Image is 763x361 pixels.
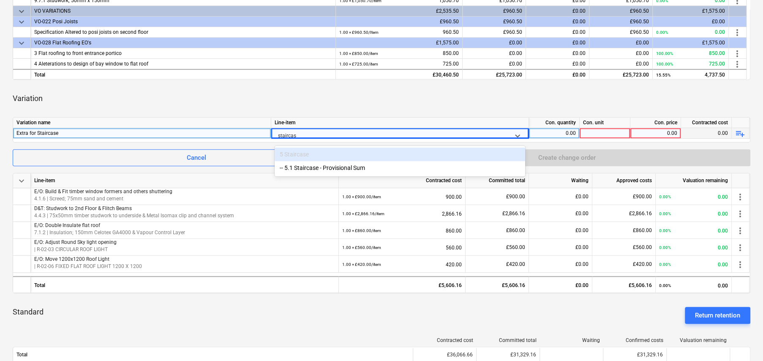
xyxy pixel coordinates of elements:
[589,38,653,48] div: £0.00
[659,194,671,199] small: 0.00%
[506,227,525,233] span: £860.00
[506,194,525,200] span: £900.00
[589,69,653,79] div: £25,723.00
[16,6,27,16] span: keyboard_arrow_down
[342,228,381,233] small: 1.00 × £860.00 / item
[342,211,384,216] small: 1.00 × £2,866.16 / item
[16,17,27,27] span: keyboard_arrow_down
[275,148,525,161] div: 5 Staircase
[466,173,529,188] div: Committed total
[630,29,649,35] span: £960.50
[735,209,745,219] span: more_vert
[656,70,725,80] div: 4,737.50
[656,73,670,77] small: 15.55%
[529,276,592,293] div: £0.00
[529,118,580,128] div: Con. quantity
[735,243,745,253] span: more_vert
[34,256,335,263] p: E/O: Move 1200x1200 Roof Light
[502,211,525,216] span: £2,866.16
[34,229,335,236] p: 7.1.2 | Insulation; 150mm Celotex GA4000 & Vapour Control Layer
[572,29,586,35] span: £0.00
[34,48,332,59] div: 3 Flat roofing to front entrance portico
[580,118,630,128] div: Con. unit
[34,222,335,229] p: E/O: Double Insulate flat roof
[529,173,592,188] div: Waiting
[187,152,206,163] div: Cancel
[271,118,529,128] div: Line-item
[336,38,463,48] div: £1,575.00
[34,263,335,270] p: | R-02-06 FIXED FLAT ROOF LIGHT 1200 X 1200
[509,50,522,56] span: £0.00
[543,337,600,343] div: Waiting
[589,6,653,16] div: £960.50
[685,307,750,324] button: Return retention
[34,38,332,48] div: VO-028 Flat Roofing EO's
[656,51,673,56] small: 100.00%
[659,283,671,288] small: 0.00%
[634,128,677,139] div: 0.00
[653,38,729,48] div: £1,575.00
[575,227,589,233] span: £0.00
[732,27,742,38] span: more_vert
[342,245,381,250] small: 1.00 × £560.00 / item
[735,129,745,139] span: playlist_add
[16,128,267,138] div: Extra for Staircase
[506,261,525,267] span: £420.00
[339,173,466,188] div: Contracted cost
[503,29,522,35] span: £960.50
[339,30,379,35] small: 1.00 × £960.50 / Item
[31,69,336,79] div: Total
[659,262,671,267] small: 0.00%
[34,246,335,253] p: | R-02-03 CIRCULAR ROOF LIGHT
[607,337,663,343] div: Confirmed costs
[589,16,653,27] div: £960.50
[34,195,335,202] p: 4.1.6 | Screed; 75mm sand and cement
[735,192,745,202] span: more_vert
[681,118,732,128] div: Contracted cost
[463,69,526,79] div: £25,723.00
[34,188,335,195] p: E/O: Build & Fit timber window formers and others shuttering
[342,239,462,256] div: 560.00
[34,6,332,16] div: VO VARIATIONS
[681,128,732,139] div: 0.00
[336,69,463,79] div: £30,460.50
[16,38,27,48] span: keyboard_arrow_down
[339,62,378,66] small: 1.00 × £725.00 / item
[572,50,586,56] span: £0.00
[13,93,43,104] p: Variation
[526,16,589,27] div: £0.00
[342,256,462,273] div: 420.00
[339,59,459,69] div: 725.00
[656,30,668,35] small: 0.00%
[34,27,332,38] div: Specification Altered to posi joists on second floor
[336,6,463,16] div: £2,535.50
[31,173,339,188] div: Line-item
[633,227,652,233] span: £860.00
[659,277,728,294] div: 0.00
[13,307,44,324] p: Standard
[13,149,380,166] button: Cancel
[575,261,589,267] span: £0.00
[592,276,656,293] div: £5,606.16
[659,205,728,222] div: 0.00
[526,6,589,16] div: £0.00
[13,118,271,128] div: Variation name
[275,161,525,175] div: -- 5.1 Staircase - Provisional Sum
[34,16,332,27] div: VO-022 Posi Joists
[659,188,728,205] div: 0.00
[721,320,763,361] div: Chat Widget
[34,59,332,69] div: 4 Aleterations to design of bay window to flat roof
[633,244,652,250] span: £560.00
[34,212,335,219] p: 4.4.3 | 75x50mm timber studwork to underside & Metal Isomax clip and channel system
[339,27,459,38] div: 960.50
[659,245,671,250] small: 0.00%
[630,118,681,128] div: Con. price
[480,337,537,343] div: Committed total
[659,222,728,239] div: 0.00
[342,222,462,239] div: 860.00
[342,262,381,267] small: 1.00 × £420.00 / item
[339,276,466,293] div: £5,606.16
[656,173,732,188] div: Valuation remaining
